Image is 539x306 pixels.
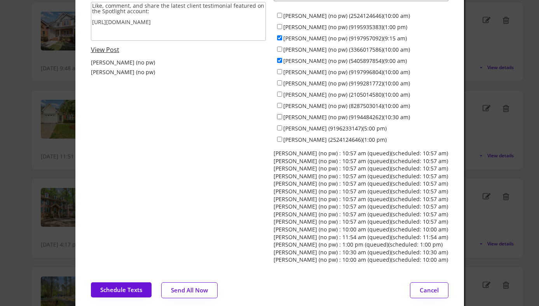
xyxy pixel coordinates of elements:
div: [PERSON_NAME] (no pw) : 1:00 pm (queued)(scheduled: 1:00 pm) [274,241,443,249]
label: [PERSON_NAME] (2524124646)(1:00 pm) [283,136,387,143]
label: [PERSON_NAME] (no pw) (9195935383)(1:00 pm) [283,23,407,31]
div: [PERSON_NAME] (no pw) : 10:57 am (queued)(scheduled: 10:57 am) [274,218,448,226]
div: [PERSON_NAME] (no pw) : 11:54 am (queued)(scheduled: 11:54 am) [274,233,448,241]
label: [PERSON_NAME] (no pw) (9197957092)(9:15 am) [283,35,407,42]
button: Send All Now [161,282,218,298]
div: [PERSON_NAME] (no pw) : 10:57 am (queued)(scheduled: 10:57 am) [274,157,448,165]
div: [PERSON_NAME] (no pw) : 10:57 am (queued)(scheduled: 10:57 am) [274,210,448,218]
div: [PERSON_NAME] (no pw) [91,59,155,66]
div: [PERSON_NAME] (no pw) : 10:00 am (queued)(scheduled: 10:00 am) [274,226,448,233]
label: [PERSON_NAME] (no pw) (9199281772)(10:00 am) [283,80,410,87]
button: Schedule Texts [91,282,152,297]
div: [PERSON_NAME] (no pw) : 10:00 am (queued)(scheduled: 10:00 am) [274,256,448,264]
label: [PERSON_NAME] (no pw) (5405897854)(9:00 am) [283,57,407,64]
button: Cancel [410,282,448,298]
a: View Post [91,45,119,54]
label: [PERSON_NAME] (no pw) (8287503014)(10:00 am) [283,102,410,110]
label: [PERSON_NAME] (no pw) (3366017586)(10:00 am) [283,46,410,53]
div: [PERSON_NAME] (no pw) [91,68,155,76]
div: [PERSON_NAME] (no pw) : 10:57 am (queued)(scheduled: 10:57 am) [274,188,448,195]
div: [PERSON_NAME] (no pw) : 10:57 am (queued)(scheduled: 10:57 am) [274,172,448,180]
label: [PERSON_NAME] (no pw) (9197996804)(10:00 am) [283,68,410,76]
label: [PERSON_NAME] (no pw) (2524124646)(10:00 am) [283,12,410,19]
div: [PERSON_NAME] (no pw) : 10:57 am (queued)(scheduled: 10:57 am) [274,203,448,210]
label: [PERSON_NAME] (no pw) (9194484262)(10:30 am) [283,113,410,121]
div: [PERSON_NAME] (no pw) : 10:57 am (queued)(scheduled: 10:57 am) [274,195,448,203]
label: [PERSON_NAME] (9196233147)(5:00 pm) [283,125,387,132]
div: [PERSON_NAME] (no pw) : 10:30 am (queued)(scheduled: 10:30 am) [274,249,448,256]
div: [PERSON_NAME] (no pw) : 10:57 am (queued)(scheduled: 10:57 am) [274,180,448,188]
div: [PERSON_NAME] (no pw) : 10:57 am (queued)(scheduled: 10:57 am) [274,150,448,157]
label: [PERSON_NAME] (no pw) (2105014580)(10:00 am) [283,91,410,98]
div: [PERSON_NAME] (no pw) : 10:57 am (queued)(scheduled: 10:57 am) [274,165,448,172]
